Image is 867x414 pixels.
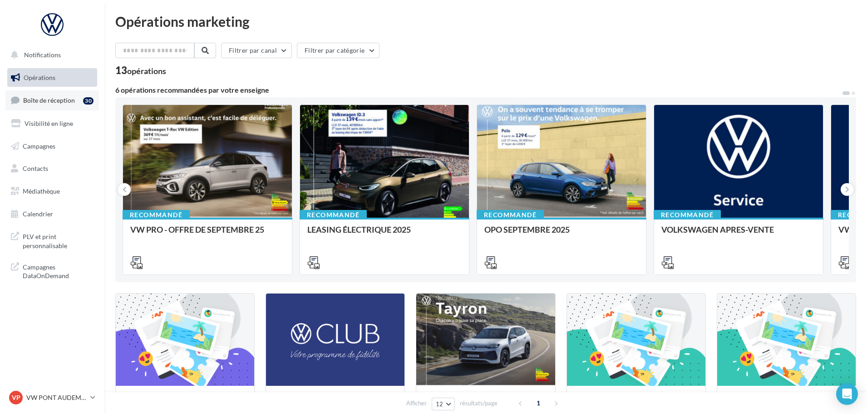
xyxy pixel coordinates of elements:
span: Calendrier [23,210,53,218]
p: VW PONT AUDEMER [26,393,87,402]
span: Afficher [406,399,427,408]
span: Visibilité en ligne [25,120,73,127]
span: Opérations [24,74,55,81]
div: 6 opérations recommandées par votre enseigne [115,86,842,94]
button: Notifications [5,45,95,65]
span: PLV et print personnalisable [23,230,94,250]
span: 12 [436,400,443,408]
div: opérations [127,67,166,75]
div: Open Intercom Messenger [836,383,858,405]
button: Filtrer par canal [221,43,292,58]
div: Recommandé [654,210,721,220]
div: 13 [115,65,166,75]
span: Médiathèque [23,187,60,195]
a: Calendrier [5,205,99,224]
a: VP VW PONT AUDEMER [7,389,97,406]
span: résultats/page [460,399,498,408]
span: Notifications [24,51,61,59]
a: PLV et print personnalisable [5,227,99,254]
div: Recommandé [123,210,190,220]
div: Recommandé [477,210,544,220]
div: Recommandé [300,210,367,220]
button: 12 [432,398,455,410]
span: 1 [531,396,546,410]
span: Campagnes [23,142,55,150]
a: Campagnes DataOnDemand [5,257,99,284]
button: Filtrer par catégorie [297,43,379,58]
a: Visibilité en ligne [5,114,99,133]
a: Boîte de réception30 [5,90,99,110]
span: VP [12,393,20,402]
div: OPO SEPTEMBRE 2025 [484,225,639,243]
span: Contacts [23,165,48,172]
div: VOLKSWAGEN APRES-VENTE [661,225,816,243]
span: Boîte de réception [23,96,75,104]
a: Médiathèque [5,182,99,201]
div: Opérations marketing [115,15,856,28]
a: Opérations [5,68,99,87]
a: Campagnes [5,137,99,156]
div: 30 [83,97,94,105]
a: Contacts [5,159,99,178]
div: LEASING ÉLECTRIQUE 2025 [307,225,462,243]
div: VW PRO - OFFRE DE SEPTEMBRE 25 [130,225,285,243]
span: Campagnes DataOnDemand [23,261,94,280]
